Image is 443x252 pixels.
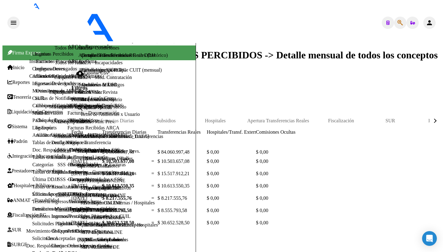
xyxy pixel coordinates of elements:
a: Usuarios [32,51,50,57]
a: MT - Adhesiones [81,244,115,250]
a: ARCA - Mod. Contratación [77,75,132,80]
a: ARCA - Condiciones [77,45,119,51]
a: Todos los Usuarios [55,45,92,51]
a: Facturas - Listado/Carga [67,96,116,101]
span: $ 0,00 [207,149,219,155]
a: Listado de Empresas [51,155,92,160]
a: Fiscalización RG [7,212,46,218]
a: (+) RG - Altas ONLINE [78,178,126,183]
a: Tesorería [7,94,31,100]
mat-icon: menu [10,19,17,26]
datatable-header-cell: Hospitales/Transf. Externas [207,128,256,136]
a: Movimientos de Afiliados [32,88,84,93]
span: $ 0,00 [207,208,219,213]
a: SUR [7,227,21,233]
a: Actas [51,184,62,189]
a: Opciones Diarias [78,163,112,169]
a: Prestadores / Proveedores [7,168,62,174]
a: Movimiento de Expte. SSS [26,228,80,234]
span: $ 0,00 [256,149,268,155]
div: SUR [385,118,395,124]
a: Liquidación de Convenios [7,109,63,115]
a: Análisis Afiliado [32,132,66,138]
a: Padrón Ágil [32,118,56,123]
div: Open Intercom Messenger [422,231,437,246]
a: Solicitudes - Todas [32,191,70,197]
span: Firma Express [7,50,41,55]
a: Solicitudes Pagadas [32,221,71,226]
span: $ 0,00 [207,195,219,201]
a: Análisis Empresa [51,169,86,175]
span: $ 0,00 [256,159,268,164]
a: Cambios de Gerenciador [32,103,81,108]
span: $ 0,00 [256,220,268,225]
a: Traspasos Res. 01/2025 y Revs. [78,148,140,154]
div: Fiscalización [328,118,354,124]
h3: Filtros [71,85,441,91]
div: Apertura Transferencias Reales [247,118,309,124]
a: ANMAT - Trazabilidad [7,198,59,203]
span: REPORTES -> INGRESOS PERCIBIDOS -> Detalle mensual de todos los conceptos [71,49,438,61]
a: Detracciones [32,206,58,211]
datatable-header-cell: Comisiones Ocultas [256,128,305,136]
a: Expedientes Internos [26,214,68,219]
a: MT - Bajas ONLINE [81,230,122,235]
a: Afiliados Empadronados [32,73,82,79]
img: Logo SAAS [20,9,166,42]
div: Hospitales [205,118,226,124]
a: Reportes [7,80,30,85]
span: $ 0,00 [207,220,219,225]
span: $ 0,00 [256,183,268,188]
a: Solicitudes Aceptadas [32,236,75,241]
a: ARCA - Incapacidades [77,60,123,65]
span: $ 0,00 [207,183,219,188]
mat-icon: person [426,19,433,26]
a: Padrón [7,139,27,144]
span: $ 0,00 [256,195,268,201]
a: Doc. Respaldatoria [32,147,70,152]
a: Deuda X Empresa [51,140,87,145]
span: $ 0,00 [207,159,219,164]
a: Facturas - Documentación [67,110,119,116]
span: $ 0,00 [256,208,268,213]
a: Facturas Recibidas ARCA [67,125,119,130]
a: Integración (discapacidad) [7,153,65,159]
a: RG - Altas ONLINE [81,185,121,191]
a: Casos [46,236,58,241]
a: RG - Bajas ONLINE [81,200,122,206]
span: $ 0,00 [207,171,219,176]
span: Comisiones Ocultas [256,129,295,135]
a: Configuraciones [32,66,65,71]
span: $ 0,00 [256,171,268,176]
a: SURGE [7,242,27,247]
a: Inicio [7,65,24,70]
span: - OSPEJ [166,37,184,43]
a: MT - Altas ONLINE [81,215,122,220]
a: Sistema [7,124,27,129]
span: Hospitales/Transf. Externas [207,129,261,135]
a: Hospitales Públicos [7,183,53,188]
a: Todos los Roles [55,60,86,65]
